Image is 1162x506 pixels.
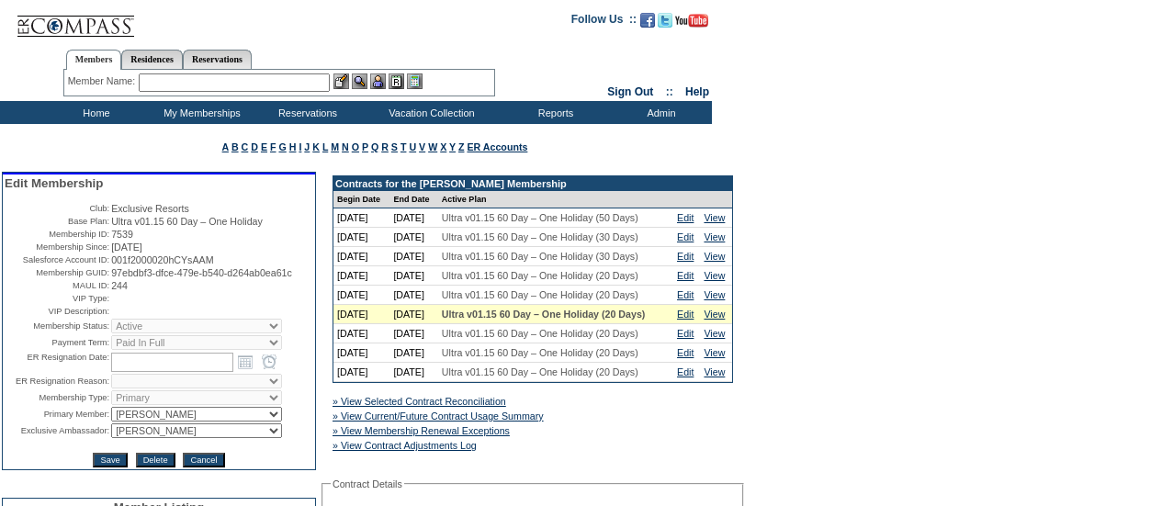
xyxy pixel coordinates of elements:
td: MAUL ID: [5,280,109,291]
span: Ultra v01.15 60 Day – One Holiday (20 Days) [442,366,638,377]
a: View [704,309,725,320]
span: Exclusive Resorts [111,203,189,214]
input: Delete [136,453,175,467]
a: J [304,141,310,152]
a: Residences [121,50,183,69]
a: Edit [677,309,694,320]
a: Edit [677,347,694,358]
td: Exclusive Ambassador: [5,423,109,438]
a: View [704,251,725,262]
span: 7539 [111,229,133,240]
td: [DATE] [333,363,389,382]
td: Primary Member: [5,407,109,422]
img: View [352,73,367,89]
td: Vacation Collection [358,101,501,124]
div: Member Name: [68,73,139,89]
span: 001f2000020hCYsAAM [111,254,213,265]
td: [DATE] [333,266,389,286]
a: Edit [677,328,694,339]
a: View [704,328,725,339]
a: Open the time view popup. [259,352,279,372]
td: Reservations [253,101,358,124]
td: [DATE] [333,343,389,363]
a: Q [371,141,378,152]
a: H [289,141,297,152]
a: D [251,141,258,152]
img: b_calculator.gif [407,73,423,89]
img: Follow us on Twitter [658,13,672,28]
td: Membership Since: [5,242,109,253]
input: Save [93,453,127,467]
a: C [242,141,249,152]
a: K [312,141,320,152]
a: Become our fan on Facebook [640,18,655,29]
a: L [322,141,328,152]
span: Ultra v01.15 60 Day – One Holiday (50 Days) [442,212,638,223]
span: Ultra v01.15 60 Day – One Holiday (20 Days) [442,328,638,339]
td: Salesforce Account ID: [5,254,109,265]
a: M [331,141,339,152]
a: Sign Out [607,85,653,98]
a: Edit [677,212,694,223]
a: Subscribe to our YouTube Channel [675,18,708,29]
span: Ultra v01.15 60 Day – One Holiday (20 Days) [442,309,646,320]
a: ER Accounts [467,141,527,152]
img: Subscribe to our YouTube Channel [675,14,708,28]
td: [DATE] [333,228,389,247]
span: Ultra v01.15 60 Day – One Holiday [111,216,263,227]
a: View [704,212,725,223]
td: [DATE] [333,305,389,324]
td: Begin Date [333,191,389,208]
span: 244 [111,280,128,291]
td: [DATE] [389,363,437,382]
img: b_edit.gif [333,73,349,89]
td: ER Resignation Date: [5,352,109,372]
td: Payment Term: [5,335,109,350]
td: [DATE] [333,324,389,343]
a: View [704,289,725,300]
a: U [409,141,416,152]
a: Follow us on Twitter [658,18,672,29]
td: [DATE] [389,228,437,247]
a: » View Membership Renewal Exceptions [333,425,510,436]
a: Z [458,141,465,152]
span: Ultra v01.15 60 Day – One Holiday (30 Days) [442,231,638,242]
td: [DATE] [389,343,437,363]
td: Base Plan: [5,216,109,227]
a: B [231,141,239,152]
td: [DATE] [333,208,389,228]
a: Edit [677,251,694,262]
a: G [278,141,286,152]
a: Reservations [183,50,252,69]
td: [DATE] [389,324,437,343]
td: Membership ID: [5,229,109,240]
a: Y [449,141,456,152]
a: View [704,347,725,358]
a: X [440,141,446,152]
td: My Memberships [147,101,253,124]
a: Help [685,85,709,98]
span: Edit Membership [5,176,103,190]
span: [DATE] [111,242,142,253]
td: ER Resignation Reason: [5,374,109,388]
a: T [400,141,407,152]
td: Active Plan [438,191,673,208]
td: Home [41,101,147,124]
td: VIP Description: [5,306,109,317]
span: Ultra v01.15 60 Day – One Holiday (20 Days) [442,289,638,300]
a: Edit [677,289,694,300]
img: Impersonate [370,73,386,89]
span: Ultra v01.15 60 Day – One Holiday (20 Days) [442,347,638,358]
a: » View Selected Contract Reconciliation [333,396,506,407]
td: Contracts for the [PERSON_NAME] Membership [333,176,732,191]
a: O [352,141,359,152]
a: S [391,141,398,152]
td: Reports [501,101,606,124]
a: W [428,141,437,152]
td: [DATE] [389,208,437,228]
img: Become our fan on Facebook [640,13,655,28]
span: :: [666,85,673,98]
a: P [362,141,368,152]
td: Club: [5,203,109,214]
a: » View Contract Adjustments Log [333,440,477,451]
